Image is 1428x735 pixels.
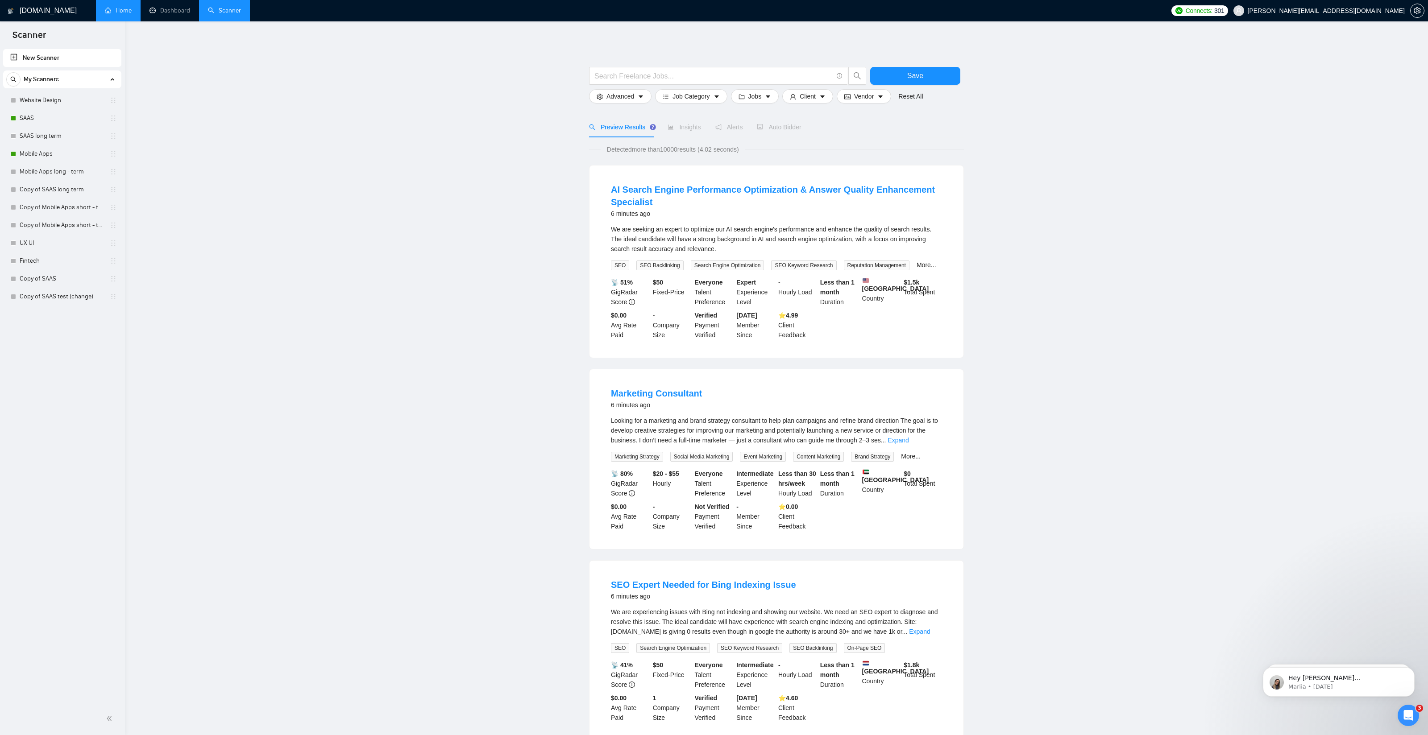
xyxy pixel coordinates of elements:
span: Connects: [1186,6,1212,16]
b: $ 1.5k [904,279,919,286]
b: $ 50 [653,279,663,286]
b: - [778,661,780,669]
span: SEO Keyword Research [771,260,836,270]
b: $20 - $55 [653,470,679,477]
a: New Scanner [10,49,114,67]
div: Hourly Load [776,277,818,307]
span: Client [800,91,816,101]
b: Less than 30 hrs/week [778,470,816,487]
span: holder [110,150,117,157]
button: barsJob Categorycaret-down [655,89,727,103]
div: Duration [818,660,860,690]
b: Less than 1 month [820,279,855,296]
span: Job Category [672,91,710,101]
a: More... [917,261,936,268]
span: Advanced [606,91,634,101]
b: Less than 1 month [820,661,855,678]
button: search [6,72,21,87]
a: Copy of SAAS long term [20,181,104,198]
button: setting [1410,4,1424,18]
b: - [653,312,655,319]
img: 🇳🇱 [863,660,869,666]
div: Member Since [735,310,776,340]
a: Mobile Apps long - term [20,163,104,181]
div: Experience Level [735,277,776,307]
button: folderJobscaret-down [731,89,779,103]
span: SEO Backlinking [789,643,836,653]
span: holder [110,293,117,300]
button: settingAdvancedcaret-down [589,89,652,103]
div: Country [860,277,902,307]
div: Talent Preference [693,277,735,307]
span: SEO [611,643,629,653]
a: Mobile Apps [20,145,104,163]
span: Marketing Strategy [611,452,663,462]
span: holder [110,222,117,229]
span: holder [110,239,117,247]
div: GigRadar Score [609,660,651,690]
div: 6 minutes ago [611,591,796,602]
a: searchScanner [208,7,241,14]
span: Search Engine Optimization [691,260,764,270]
div: Tooltip anchor [649,123,657,131]
b: [DATE] [736,694,757,702]
div: Company Size [651,502,693,531]
div: Client Feedback [776,502,818,531]
span: setting [597,93,603,99]
span: info-circle [837,73,843,79]
span: SEO Backlinking [636,260,683,270]
span: 3 [1416,705,1423,712]
span: Vendor [854,91,874,101]
a: AI Search Engine Performance Optimization & Answer Quality Enhancement Specialist [611,185,935,207]
b: $0.00 [611,312,627,319]
div: Client Feedback [776,693,818,723]
b: 📡 51% [611,279,633,286]
span: info-circle [629,490,635,496]
a: Marketing Consultant [611,388,702,398]
div: We are experiencing issues with Bing not indexing and showing our website. We need an SEO expert ... [611,607,942,636]
b: Not Verified [695,503,730,510]
span: caret-down [877,93,884,99]
a: UX UI [20,234,104,252]
b: [GEOGRAPHIC_DATA] [862,660,929,675]
b: Expert [736,279,756,286]
a: Copy of SAAS [20,270,104,288]
span: SEO Keyword Research [717,643,782,653]
div: 6 minutes ago [611,400,702,410]
span: holder [110,257,117,264]
div: Total Spent [902,277,944,307]
b: Everyone [695,279,723,286]
div: Payment Verified [693,502,735,531]
iframe: Intercom live chat [1398,705,1419,726]
span: Jobs [748,91,762,101]
a: Copy of Mobile Apps short - term [20,198,104,216]
div: Avg Rate Paid [609,693,651,723]
a: Expand [888,437,909,444]
div: We are seeking an expert to optimize our AI search engine's performance and enhance the quality o... [611,224,942,254]
span: idcard [844,93,851,99]
span: Brand Strategy [851,452,894,462]
button: Save [870,67,960,85]
div: Hourly Load [776,469,818,498]
div: Talent Preference [693,660,735,690]
span: Hey [PERSON_NAME][EMAIL_ADDRESS][DOMAIN_NAME], Looks like your Upwork agency Plexable ran out of ... [39,26,154,148]
a: setting [1410,7,1424,14]
div: Fixed-Price [651,277,693,307]
span: double-left [106,714,115,723]
button: search [848,67,866,85]
span: robot [757,124,763,130]
div: Duration [818,469,860,498]
span: Insights [668,124,701,131]
div: GigRadar Score [609,469,651,498]
b: 📡 41% [611,661,633,669]
b: ⭐️ 4.99 [778,312,798,319]
span: holder [110,275,117,282]
span: 301 [1214,6,1224,16]
span: ... [902,628,908,635]
b: - [653,503,655,510]
span: caret-down [638,93,644,99]
b: Verified [695,312,718,319]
